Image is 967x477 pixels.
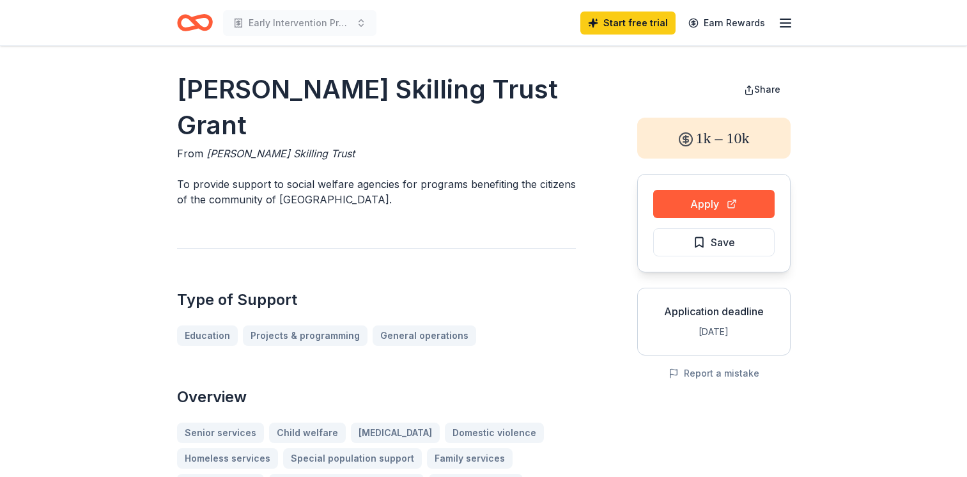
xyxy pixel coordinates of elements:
p: To provide support to social welfare agencies for programs benefiting the citizens of the communi... [177,176,576,207]
span: Save [711,234,735,251]
button: Early Intervention Program [223,10,376,36]
button: Save [653,228,775,256]
div: 1k – 10k [637,118,791,159]
span: [PERSON_NAME] Skilling Trust [206,147,355,160]
span: Share [754,84,780,95]
a: Projects & programming [243,325,367,346]
h2: Type of Support [177,290,576,310]
a: General operations [373,325,476,346]
a: Education [177,325,238,346]
div: From [177,146,576,161]
a: Home [177,8,213,38]
button: Report a mistake [669,366,759,381]
h2: Overview [177,387,576,407]
button: Share [734,77,791,102]
div: Application deadline [648,304,780,319]
span: Early Intervention Program [249,15,351,31]
a: Earn Rewards [681,12,773,35]
div: [DATE] [648,324,780,340]
h1: [PERSON_NAME] Skilling Trust Grant [177,72,576,143]
button: Apply [653,190,775,218]
a: Start free trial [580,12,676,35]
